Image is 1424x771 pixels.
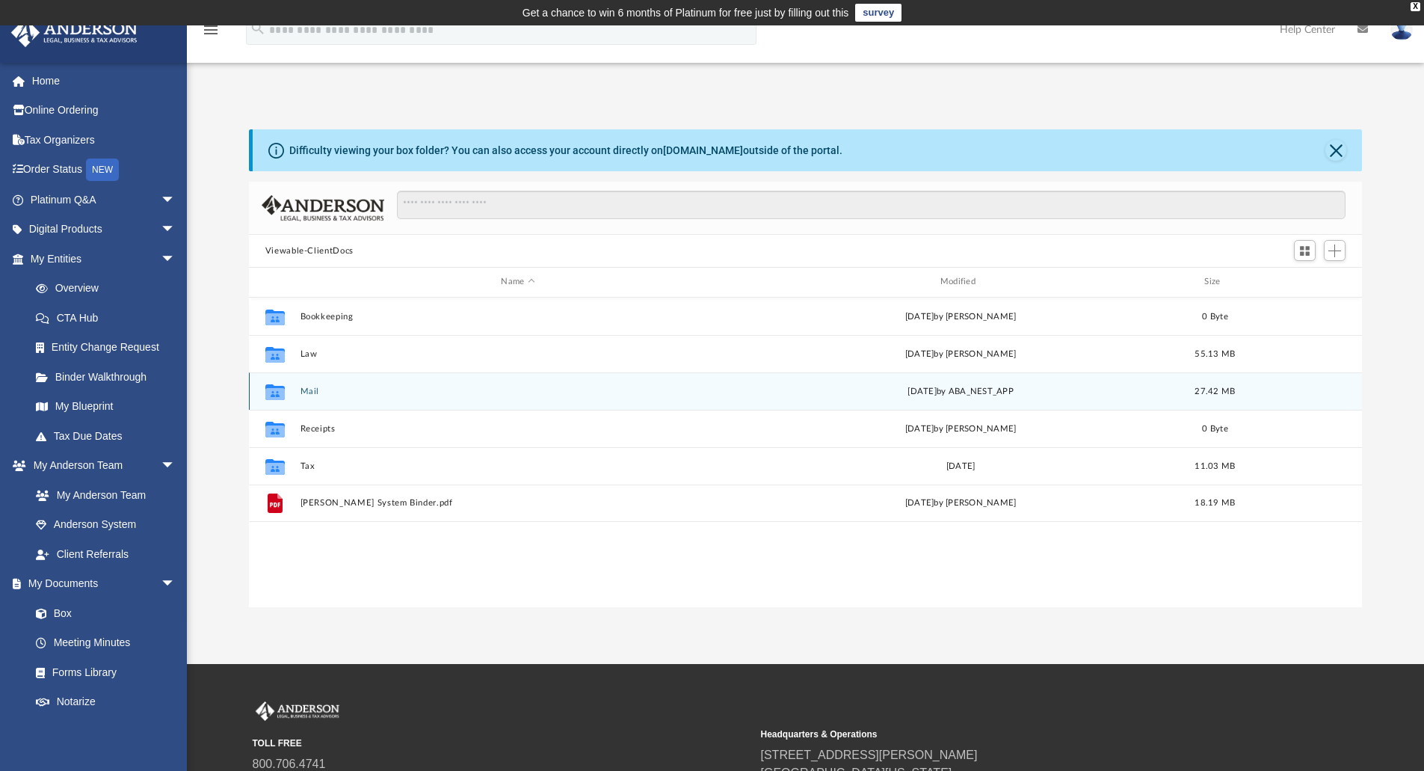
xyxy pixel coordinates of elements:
[300,424,736,434] button: Receipts
[1195,499,1235,507] span: 18.19 MB
[21,657,183,687] a: Forms Library
[1325,140,1346,161] button: Close
[21,303,198,333] a: CTA Hub
[1324,240,1346,261] button: Add
[256,275,293,289] div: id
[10,451,191,481] a: My Anderson Teamarrow_drop_down
[10,155,198,185] a: Order StatusNEW
[161,716,191,747] span: arrow_drop_down
[202,21,220,39] i: menu
[161,569,191,600] span: arrow_drop_down
[10,66,198,96] a: Home
[250,20,266,37] i: search
[742,422,1178,435] div: [DATE] by [PERSON_NAME]
[7,18,142,47] img: Anderson Advisors Platinum Portal
[253,701,342,721] img: Anderson Advisors Platinum Portal
[10,716,191,746] a: Online Learningarrow_drop_down
[1294,240,1316,261] button: Switch to Grid View
[663,144,743,156] a: [DOMAIN_NAME]
[289,143,842,159] div: Difficulty viewing your box folder? You can also access your account directly on outside of the p...
[253,758,326,770] a: 800.706.4741
[761,749,978,761] a: [STREET_ADDRESS][PERSON_NAME]
[21,539,191,569] a: Client Referrals
[742,310,1178,323] div: [DATE] by [PERSON_NAME]
[1411,2,1420,11] div: close
[21,628,191,658] a: Meeting Minutes
[86,159,119,181] div: NEW
[300,349,736,359] button: Law
[21,480,183,510] a: My Anderson Team
[10,244,198,274] a: My Entitiesarrow_drop_down
[1195,387,1235,395] span: 27.42 MB
[253,737,750,750] small: TOLL FREE
[300,498,736,508] button: [PERSON_NAME] System Binder.pdf
[10,96,198,126] a: Online Ordering
[1202,312,1228,320] span: 0 Byte
[299,275,736,289] div: Name
[161,215,191,245] span: arrow_drop_down
[300,461,736,471] button: Tax
[10,215,198,245] a: Digital Productsarrow_drop_down
[10,185,198,215] a: Platinum Q&Aarrow_drop_down
[300,387,736,396] button: Mail
[761,728,1259,741] small: Headquarters & Operations
[21,392,191,422] a: My Blueprint
[161,185,191,215] span: arrow_drop_down
[202,28,220,39] a: menu
[249,298,1363,607] div: grid
[21,362,198,392] a: Binder Walkthrough
[10,569,191,599] a: My Documentsarrow_drop_down
[904,349,934,357] span: [DATE]
[21,510,191,540] a: Anderson System
[10,125,198,155] a: Tax Organizers
[161,451,191,482] span: arrow_drop_down
[21,421,198,451] a: Tax Due Dates
[21,333,198,363] a: Entity Change Request
[742,497,1178,510] div: [DATE] by [PERSON_NAME]
[1185,275,1245,289] div: Size
[161,244,191,274] span: arrow_drop_down
[742,275,1179,289] div: Modified
[1390,19,1413,40] img: User Pic
[265,245,354,258] button: Viewable-ClientDocs
[907,387,937,395] span: [DATE]
[397,191,1346,219] input: Search files and folders
[21,274,198,304] a: Overview
[1251,275,1356,289] div: id
[742,384,1178,398] div: by ABA_NEST_APP
[21,598,183,628] a: Box
[1195,349,1235,357] span: 55.13 MB
[742,459,1178,473] div: [DATE]
[1195,461,1235,470] span: 11.03 MB
[1202,424,1228,432] span: 0 Byte
[742,347,1178,360] div: by [PERSON_NAME]
[855,4,901,22] a: survey
[523,4,849,22] div: Get a chance to win 6 months of Platinum for free just by filling out this
[21,687,191,717] a: Notarize
[300,312,736,322] button: Bookkeeping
